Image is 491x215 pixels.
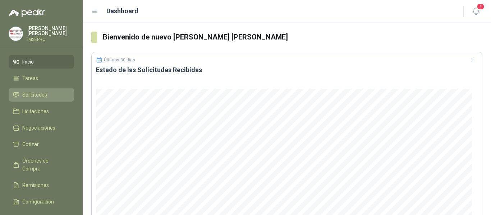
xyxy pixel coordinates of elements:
span: Tareas [22,74,38,82]
span: Configuración [22,198,54,206]
h3: Estado de las Solicitudes Recibidas [96,66,478,74]
span: 1 [477,3,485,10]
h3: Bienvenido de nuevo [PERSON_NAME] [PERSON_NAME] [103,32,482,43]
p: Últimos 30 días [104,57,135,62]
span: Negociaciones [22,124,55,132]
a: Negociaciones [9,121,74,135]
span: Órdenes de Compra [22,157,67,173]
button: 1 [469,5,482,18]
span: Solicitudes [22,91,47,99]
a: Tareas [9,71,74,85]
p: IMSEPRO [27,37,74,42]
img: Logo peakr [9,9,45,17]
a: Remisiones [9,178,74,192]
a: Órdenes de Compra [9,154,74,176]
a: Cotizar [9,137,74,151]
span: Licitaciones [22,107,49,115]
span: Inicio [22,58,34,66]
img: Company Logo [9,27,23,41]
h1: Dashboard [106,6,138,16]
span: Cotizar [22,140,39,148]
p: [PERSON_NAME] [PERSON_NAME] [27,26,74,36]
a: Licitaciones [9,104,74,118]
a: Solicitudes [9,88,74,102]
a: Configuración [9,195,74,209]
a: Inicio [9,55,74,69]
span: Remisiones [22,181,49,189]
